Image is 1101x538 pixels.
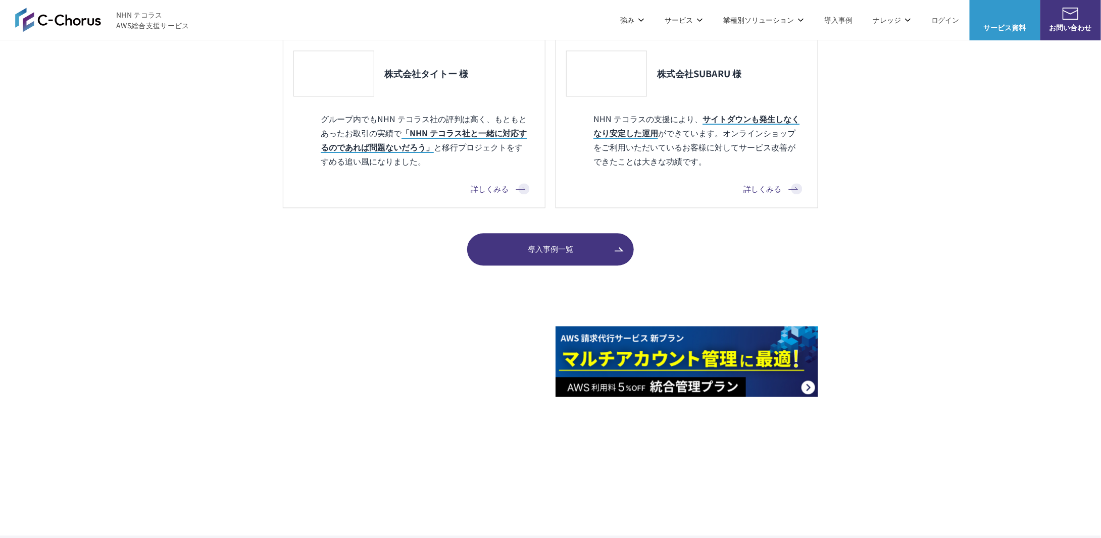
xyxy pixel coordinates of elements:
img: 株式会社SUBARU [572,56,641,91]
p: 業種別ソリューション [723,15,804,25]
img: 株式会社タイトー [299,56,369,91]
p: サービス [665,15,703,25]
p: NHN テコラスの支援により、 ができています。オンラインショップをご利用いただいているお客様に対してサービス改善ができたことは大きな功績です。 [566,112,803,168]
img: AWS総合支援サービス C-Chorus [15,8,101,32]
span: サービス資料 [970,22,1040,33]
img: AWS請求代行サービス 統合管理プラン [556,326,818,397]
a: 詳しくみる [471,183,530,195]
span: 導入事例一覧 [467,243,634,255]
img: AWS総合支援サービス C-Chorus サービス資料 [997,8,1013,20]
p: グループ内でもNHN テコラス社の評判は高く、もともとあったお取引の実績で と移行プロジェクトをすすめる追い風になりました。 [293,112,530,168]
em: 「NHN テコラス社と一緒に対応するのであれば問題ないだろう」 [321,127,527,153]
a: AWS総合支援サービス C-Chorus NHN テコラスAWS総合支援サービス [15,8,189,32]
h3: 株式会社SUBARU 様 [657,67,741,79]
img: お問い合わせ [1063,8,1079,20]
a: ログイン [931,15,960,25]
em: サイトダウンも発生しなくなり安定した運用 [593,113,799,139]
img: 脱VMwareに対応 コスト増加への対策としてAWSネイティブ構成への移行を支援します [283,404,545,475]
img: Google Cloud利用料 最大15%OFFキャンペーン 2025年10月31日申込まで [283,326,545,397]
span: NHN テコラス AWS総合支援サービス [116,10,189,31]
span: お問い合わせ [1040,22,1101,33]
a: 導入事例 [824,15,853,25]
a: 導入事例一覧 [467,233,634,265]
p: 強み [620,15,644,25]
h3: 株式会社タイトー 様 [384,67,468,79]
a: 詳しくみる [743,183,803,195]
p: ナレッジ [873,15,911,25]
img: AWS費用の大幅削減 正しいアプローチを提案 [556,404,818,475]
